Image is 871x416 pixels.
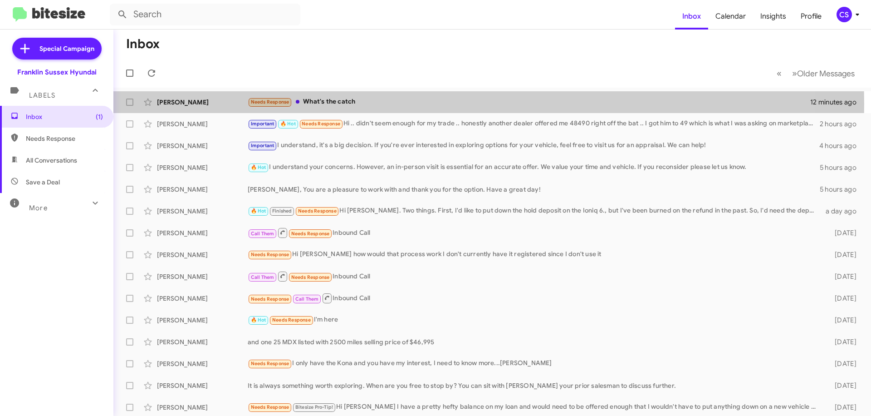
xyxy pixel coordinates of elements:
[248,162,820,173] div: I understand your concerns. However, an in-person visit is essential for an accurate offer. We va...
[280,121,296,127] span: 🔥 Hot
[272,208,292,214] span: Finished
[26,178,60,187] span: Save a Deal
[251,99,289,105] span: Needs Response
[29,204,48,212] span: More
[248,358,820,369] div: I only have the Kona and you have my interest, I need to know more...[PERSON_NAME]
[157,163,248,172] div: [PERSON_NAME]
[675,3,708,30] a: Inbox
[829,7,861,22] button: CS
[793,3,829,30] a: Profile
[157,141,248,150] div: [PERSON_NAME]
[96,112,103,121] span: (1)
[820,294,864,303] div: [DATE]
[157,98,248,107] div: [PERSON_NAME]
[248,227,820,238] div: Inbound Call
[248,140,819,151] div: I understand, it's a big decision. If you're ever interested in exploring options for your vehicl...
[819,141,864,150] div: 4 hours ago
[157,250,248,259] div: [PERSON_NAME]
[820,381,864,390] div: [DATE]
[39,44,94,53] span: Special Campaign
[157,337,248,347] div: [PERSON_NAME]
[157,316,248,325] div: [PERSON_NAME]
[157,359,248,368] div: [PERSON_NAME]
[157,294,248,303] div: [PERSON_NAME]
[291,274,330,280] span: Needs Response
[248,402,820,412] div: Hi [PERSON_NAME] I have a pretty hefty balance on my loan and would need to be offered enough tha...
[157,207,248,216] div: [PERSON_NAME]
[820,163,864,172] div: 5 hours ago
[295,404,333,410] span: Bitesize Pro-Tip!
[251,296,289,302] span: Needs Response
[820,250,864,259] div: [DATE]
[248,381,820,390] div: It is always something worth exploring. When are you free to stop by? You can sit with [PERSON_NA...
[248,292,820,304] div: Inbound Call
[248,315,820,325] div: I'm here
[772,64,860,83] nav: Page navigation example
[820,228,864,238] div: [DATE]
[837,7,852,22] div: CS
[29,91,55,99] span: Labels
[248,206,820,216] div: Hi [PERSON_NAME]. Two things. First, I'd like to put down the hold deposit on the Ioniq 6., but I...
[777,68,782,79] span: «
[251,317,266,323] span: 🔥 Hot
[810,98,864,107] div: 12 minutes ago
[248,97,810,107] div: What's the catch
[157,185,248,194] div: [PERSON_NAME]
[820,403,864,412] div: [DATE]
[26,112,103,121] span: Inbox
[291,231,330,237] span: Needs Response
[820,119,864,129] div: 2 hours ago
[26,156,77,165] span: All Conversations
[251,404,289,410] span: Needs Response
[157,228,248,238] div: [PERSON_NAME]
[787,64,860,83] button: Next
[251,121,274,127] span: Important
[820,272,864,281] div: [DATE]
[17,68,97,77] div: Franklin Sussex Hyundai
[248,119,820,129] div: Hi .. didn't seem enough for my trade .. honestly another dealer offered me 48490 right off the b...
[248,271,820,282] div: Inbound Call
[820,337,864,347] div: [DATE]
[251,208,266,214] span: 🔥 Hot
[820,207,864,216] div: a day ago
[251,274,274,280] span: Call Them
[771,64,787,83] button: Previous
[110,4,300,25] input: Search
[26,134,103,143] span: Needs Response
[248,185,820,194] div: [PERSON_NAME], You are a pleasure to work with and thank you for the option. Have a great day!
[251,361,289,366] span: Needs Response
[157,272,248,281] div: [PERSON_NAME]
[157,381,248,390] div: [PERSON_NAME]
[251,164,266,170] span: 🔥 Hot
[251,252,289,258] span: Needs Response
[295,296,319,302] span: Call Them
[708,3,753,30] a: Calendar
[298,208,337,214] span: Needs Response
[12,38,102,59] a: Special Campaign
[251,143,274,149] span: Important
[792,68,797,79] span: »
[248,337,820,347] div: and one 25 MDX listed with 2500 miles selling price of $46,995
[248,249,820,260] div: Hi [PERSON_NAME] how would that process work I don't currently have it registered since I don't u...
[820,359,864,368] div: [DATE]
[820,316,864,325] div: [DATE]
[126,37,160,51] h1: Inbox
[753,3,793,30] a: Insights
[820,185,864,194] div: 5 hours ago
[302,121,340,127] span: Needs Response
[272,317,311,323] span: Needs Response
[251,231,274,237] span: Call Them
[157,403,248,412] div: [PERSON_NAME]
[797,69,855,79] span: Older Messages
[157,119,248,129] div: [PERSON_NAME]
